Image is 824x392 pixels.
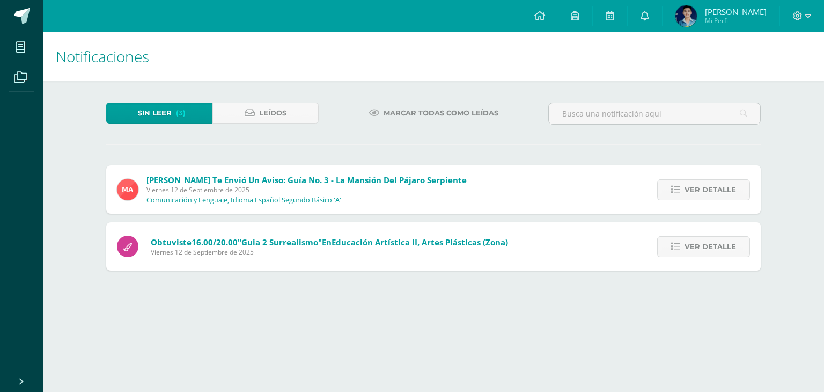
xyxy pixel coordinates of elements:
[151,248,508,257] span: Viernes 12 de Septiembre de 2025
[138,103,172,123] span: Sin leer
[106,103,212,124] a: Sin leer(3)
[356,103,512,124] a: Marcar todas como leídas
[146,185,467,194] span: Viernes 12 de Septiembre de 2025
[192,237,238,248] span: 16.00/20.00
[56,46,149,67] span: Notificaciones
[151,237,508,248] span: Obtuviste en
[117,179,138,200] img: 0fd6451cf16eae051bb176b5d8bc5f11.png
[685,237,736,257] span: Ver detalle
[146,175,467,185] span: [PERSON_NAME] te envió un aviso: Guía No. 3 - La mansión del pájaro serpiente
[685,180,736,200] span: Ver detalle
[705,6,767,17] span: [PERSON_NAME]
[675,5,697,27] img: 66d668f51aeef4265d5e554486531878.png
[259,103,286,123] span: Leídos
[212,103,319,124] a: Leídos
[332,237,508,248] span: Educación Artística II, Artes Plásticas (Zona)
[705,16,767,25] span: Mi Perfil
[238,237,322,248] span: "Guia 2 Surrealismo"
[384,103,498,123] span: Marcar todas como leídas
[176,103,186,123] span: (3)
[549,103,760,124] input: Busca una notificación aquí
[146,196,341,205] p: Comunicación y Lenguaje, Idioma Español Segundo Básico 'A'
